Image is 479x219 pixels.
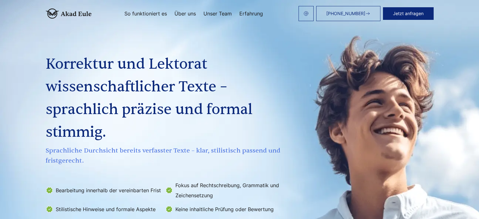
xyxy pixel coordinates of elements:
li: Keine inhaltliche Prüfung oder Bewertung [165,204,281,214]
span: Sprachliche Durchsicht bereits verfasster Texte – klar, stilistisch passend und fristgerecht. [46,146,282,166]
img: email [304,11,309,16]
a: Erfahrung [239,11,263,16]
a: So funktioniert es [124,11,167,16]
a: [PHONE_NUMBER] [316,6,380,21]
h1: Korrektur und Lektorat wissenschaftlicher Texte – sprachlich präzise und formal stimmig. [46,53,282,144]
a: Über uns [174,11,196,16]
li: Bearbeitung innerhalb der vereinbarten Frist [46,180,162,200]
span: [PHONE_NUMBER] [326,11,365,16]
a: Unser Team [203,11,232,16]
img: logo [46,9,92,19]
button: Jetzt anfragen [383,7,434,20]
li: Stilistische Hinweise und formale Aspekte [46,204,162,214]
li: Fokus auf Rechtschreibung, Grammatik und Zeichensetzung [165,180,281,200]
